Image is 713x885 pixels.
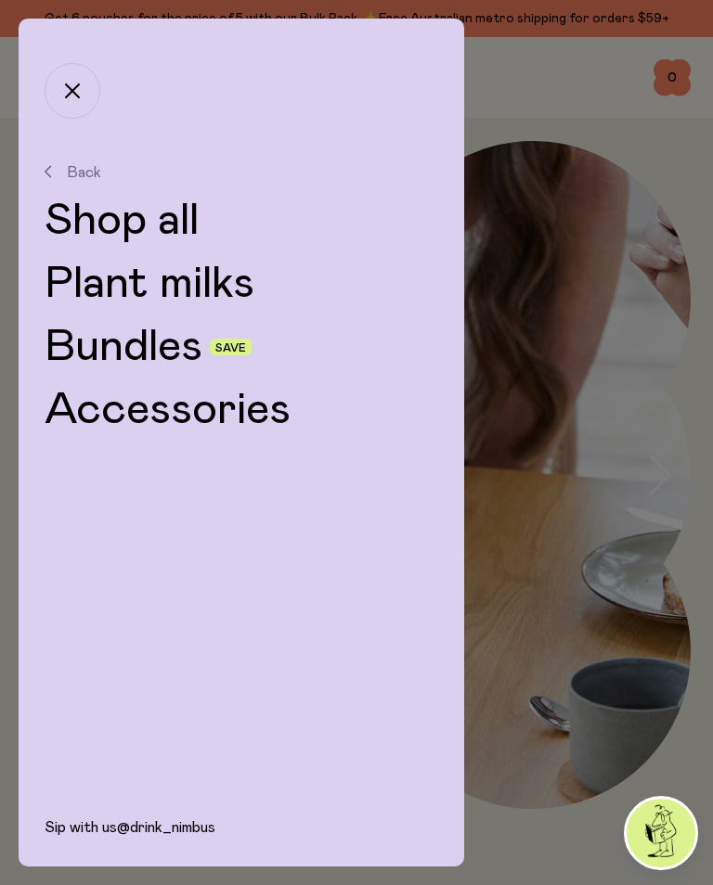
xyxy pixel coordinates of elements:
span: Save [215,342,246,353]
div: Sip with us [19,818,464,866]
a: @drink_nimbus [117,820,215,835]
a: Shop all [45,199,438,243]
a: Bundles [45,325,202,369]
button: Back [45,163,438,180]
img: agent [627,799,695,867]
a: Accessories [45,388,438,432]
span: Back [67,163,101,180]
a: Plant milks [45,262,438,306]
